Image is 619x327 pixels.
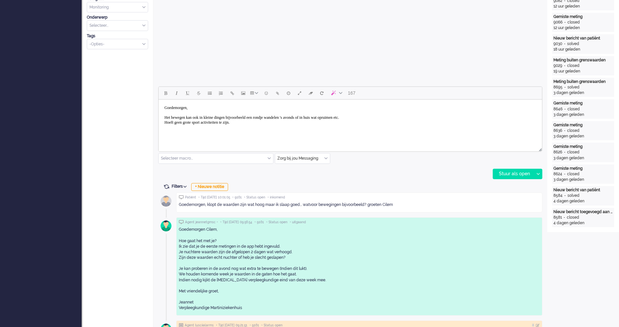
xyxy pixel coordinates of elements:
span: 167 [348,90,355,96]
button: Insert/edit image [238,87,249,99]
span: • inkomend [268,195,285,200]
div: 8624 [553,171,562,177]
div: closed [567,20,580,25]
div: 8584 [553,193,563,198]
div: solved [567,193,580,198]
button: Numbered list [215,87,226,99]
div: Tags [87,33,148,39]
div: Meting buiten grenswaarden [553,57,613,63]
button: Reset content [316,87,327,99]
button: 167 [345,87,358,99]
div: - [563,106,567,112]
div: - [562,171,567,177]
div: 8581 [553,215,562,220]
div: 8646 [553,106,563,112]
div: Nieuw bericht van patiënt [553,187,613,193]
div: 8636 [553,128,562,133]
div: closed [567,149,580,155]
div: - [562,128,567,133]
button: Insert/edit link [226,87,238,99]
div: - [563,20,567,25]
div: Nieuw bericht van patiënt [553,36,613,41]
button: Emoticons [261,87,272,99]
div: + Nieuwe notitie [191,183,228,191]
div: 3 dagen geleden [553,177,613,182]
div: Resize [536,146,542,151]
button: Fullscreen [294,87,305,99]
button: AI [327,87,345,99]
span: • 9161 [232,195,242,200]
button: Bold [160,87,171,99]
button: Clear formatting [305,87,316,99]
div: 8695 [553,85,563,90]
div: Goedemorgen Cilem, Hoe gaat het met je? Ik zie dat je de eerste metingen in de app hebt ingevuld.... [179,227,540,311]
button: Italic [171,87,182,99]
div: Gemiste meting [553,101,613,106]
div: Onderwerp [87,15,148,20]
div: 4 dagen geleden [553,220,613,226]
div: Stuur als open [493,169,534,179]
button: Bullet list [204,87,215,99]
div: Gemiste meting [553,122,613,128]
div: Gemiste meting [553,166,613,171]
div: 18 uur geleden [553,47,613,52]
span: Filters [172,184,189,189]
span: • Status open [266,220,287,225]
span: Agent jeannetgmsc • [185,220,218,225]
div: 3 dagen geleden [553,112,613,117]
div: 9029 [553,63,562,69]
div: Gemiste meting [553,14,613,20]
img: avatar [158,218,174,234]
div: - [562,63,567,69]
div: solved [567,41,579,47]
div: 3 dagen geleden [553,90,613,96]
span: • Tijd [DATE] 10:01:05 [198,195,230,200]
div: closed [567,128,580,133]
div: 4 dagen geleden [553,198,613,204]
button: Strikethrough [193,87,204,99]
div: - [562,149,567,155]
button: Delay message [283,87,294,99]
iframe: Rich Text Area [159,100,542,146]
div: - [563,193,567,198]
div: closed [567,215,579,220]
div: 9066 [553,20,563,25]
div: Nieuw bericht toegevoegd aan gesprek [553,209,613,215]
div: - [562,41,567,47]
div: 12 uur geleden [553,4,613,9]
div: closed [567,171,580,177]
span: Patiënt [185,195,196,200]
button: Add attachment [272,87,283,99]
span: • Status open [244,195,265,200]
div: 19 uur geleden [553,69,613,74]
div: closed [567,106,580,112]
button: Underline [182,87,193,99]
span: • 9161 [255,220,264,225]
img: ic_chat_grey.svg [179,195,184,199]
img: avatar [158,193,174,209]
div: Goedemorgen, klopt de waarden zijn wat hoog maar ik slaap goed… watvoor bewegingen bijvoorbeeld? ... [179,202,540,208]
div: solved [567,85,580,90]
div: 12 uur geleden [553,25,613,31]
div: - [562,215,567,220]
span: • uitgaand [290,220,306,225]
div: Meting buiten grenswaarden [553,79,613,85]
div: - [563,85,567,90]
div: 3 dagen geleden [553,155,613,161]
div: 3 dagen geleden [553,133,613,139]
button: Table [249,87,261,99]
div: Select Tags [87,39,148,50]
div: 8626 [553,149,562,155]
div: closed [567,63,580,69]
div: Gemiste meting [553,144,613,149]
div: 9030 [553,41,562,47]
span: • Tijd [DATE] 09:56:54 [220,220,252,225]
img: ic_chat_grey.svg [179,220,184,224]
